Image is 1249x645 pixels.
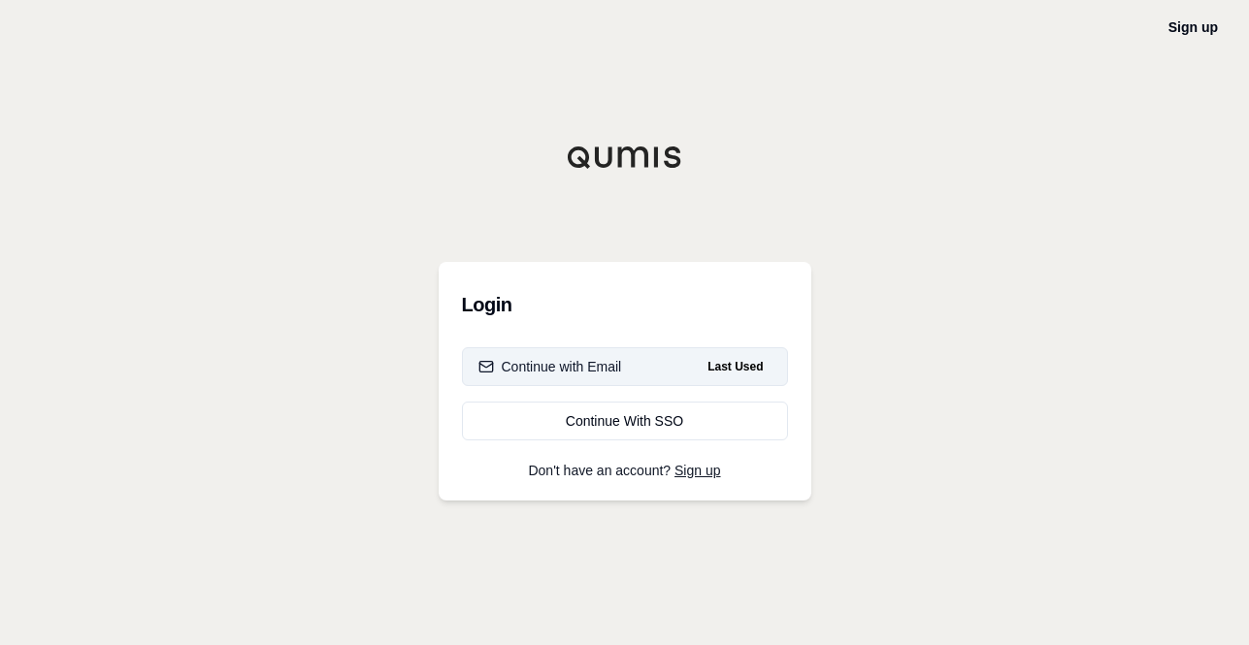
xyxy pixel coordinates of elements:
div: Continue with Email [478,357,622,376]
a: Sign up [674,463,720,478]
span: Last Used [700,355,771,378]
button: Continue with EmailLast Used [462,347,788,386]
a: Continue With SSO [462,402,788,440]
p: Don't have an account? [462,464,788,477]
img: Qumis [567,145,683,169]
div: Continue With SSO [478,411,772,431]
a: Sign up [1168,19,1218,35]
h3: Login [462,285,788,324]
